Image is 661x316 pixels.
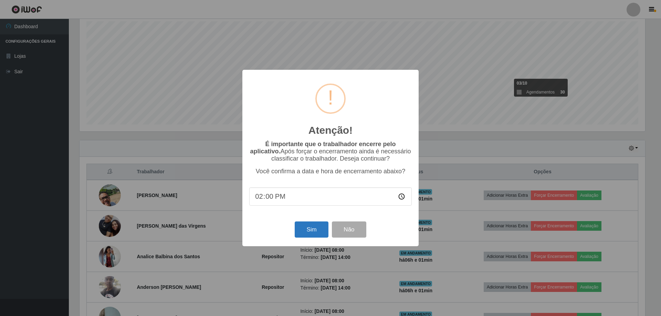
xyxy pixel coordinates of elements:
p: Após forçar o encerramento ainda é necessário classificar o trabalhador. Deseja continuar? [249,141,412,162]
button: Não [332,221,366,238]
button: Sim [295,221,328,238]
h2: Atenção! [308,124,353,137]
b: É importante que o trabalhador encerre pelo aplicativo. [250,141,396,155]
p: Você confirma a data e hora de encerramento abaixo? [249,168,412,175]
